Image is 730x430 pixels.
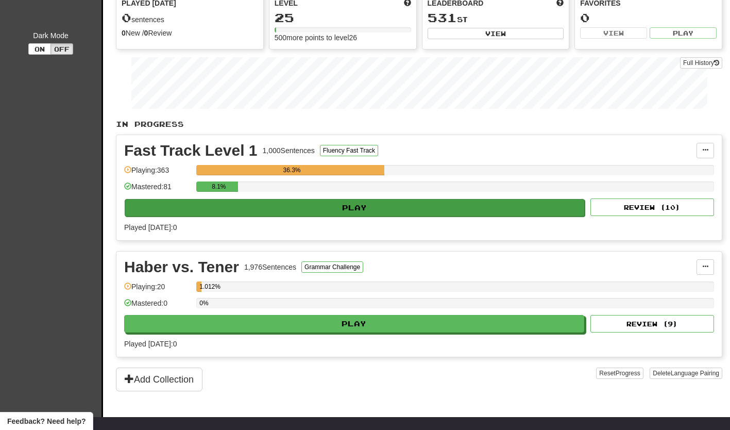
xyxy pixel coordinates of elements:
[428,28,564,39] button: View
[122,10,131,25] span: 0
[124,181,191,199] div: Mastered: 81
[122,29,126,37] strong: 0
[124,165,191,182] div: Playing: 363
[244,262,296,272] div: 1,976 Sentences
[125,199,585,217] button: Play
[199,165,384,175] div: 36.3%
[124,315,584,333] button: Play
[650,27,717,39] button: Play
[124,298,191,315] div: Mastered: 0
[144,29,148,37] strong: 0
[671,370,719,377] span: Language Pairing
[122,11,258,25] div: sentences
[199,181,238,192] div: 8.1%
[116,368,202,391] button: Add Collection
[616,370,640,377] span: Progress
[124,259,239,275] div: Haber vs. Tener
[580,11,717,24] div: 0
[116,119,722,129] p: In Progress
[7,416,86,426] span: Open feedback widget
[199,282,201,292] div: 1.012%
[124,143,258,158] div: Fast Track Level 1
[124,223,177,231] span: Played [DATE]: 0
[650,368,722,379] button: DeleteLanguage Pairing
[124,340,177,348] span: Played [DATE]: 0
[580,27,647,39] button: View
[124,282,191,299] div: Playing: 20
[680,57,722,69] a: Full History
[428,11,564,25] div: st
[428,10,457,25] span: 531
[275,32,411,43] div: 500 more points to level 26
[263,145,315,156] div: 1,000 Sentences
[590,199,714,216] button: Review (10)
[301,261,363,273] button: Grammar Challenge
[50,43,73,55] button: Off
[275,11,411,24] div: 25
[596,368,643,379] button: ResetProgress
[8,30,94,41] div: Dark Mode
[320,145,378,156] button: Fluency Fast Track
[122,28,258,38] div: New / Review
[590,315,714,333] button: Review (9)
[28,43,51,55] button: On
